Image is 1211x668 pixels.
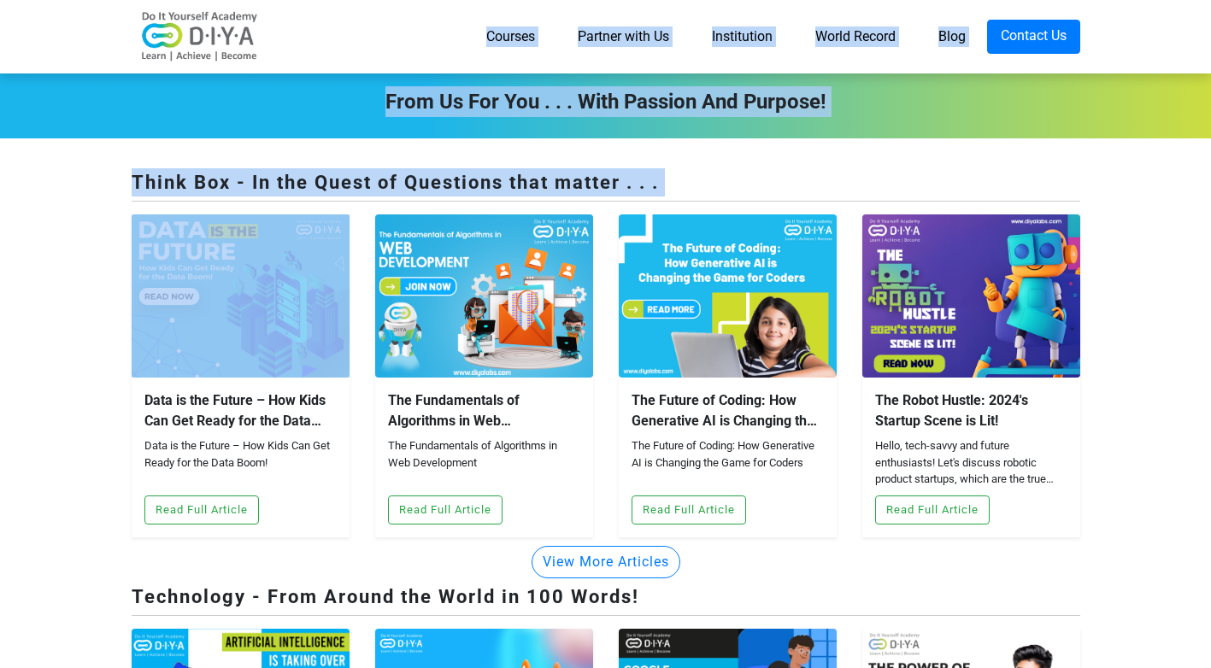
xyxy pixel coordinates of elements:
[691,20,794,54] a: Institution
[619,214,837,378] img: blog-2024042095551.jpg
[862,214,1080,378] img: blog-2023121842428.jpg
[875,390,1067,431] div: The Robot Hustle: 2024's Startup Scene is Lit!
[875,437,1067,489] div: Hello, tech-savvy and future enthusiasts! Let's discuss robotic product startups, which are the t...
[144,501,259,517] a: Read Full Article
[132,11,268,62] img: logo-v2.png
[144,495,259,524] button: Read Full Article
[144,390,337,431] div: Data is the Future – How Kids Can Get Ready for the Data Boom!
[532,553,680,569] a: View More Articles
[632,437,824,489] div: The Future of Coding: How Generative AI is Changing the Game for Coders
[875,501,990,517] a: Read Full Article
[119,86,1093,117] div: From Us For You . . . with Passion and Purpose!
[794,20,917,54] a: World Record
[388,390,580,431] div: The Fundamentals of Algorithms in Web Development
[632,501,746,517] a: Read Full Article
[987,20,1080,54] a: Contact Us
[388,437,580,489] div: The Fundamentals of Algorithms in Web Development
[632,390,824,431] div: The Future of Coding: How Generative AI is Changing the Game for Coders
[917,20,987,54] a: Blog
[375,214,593,378] img: blog-2024042853928.jpg
[632,495,746,524] button: Read Full Article
[144,437,337,489] div: Data is the Future – How Kids Can Get Ready for the Data Boom!
[388,501,503,517] a: Read Full Article
[465,20,556,54] a: Courses
[532,546,680,578] button: View More Articles
[388,495,503,524] button: Read Full Article
[132,214,350,378] img: blog-2024120862518.jpg
[132,583,1080,616] div: Technology - From Around the World in 100 Words!
[875,495,990,524] button: Read Full Article
[132,168,1080,202] div: Think Box - In the Quest of Questions that matter . . .
[556,20,691,54] a: Partner with Us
